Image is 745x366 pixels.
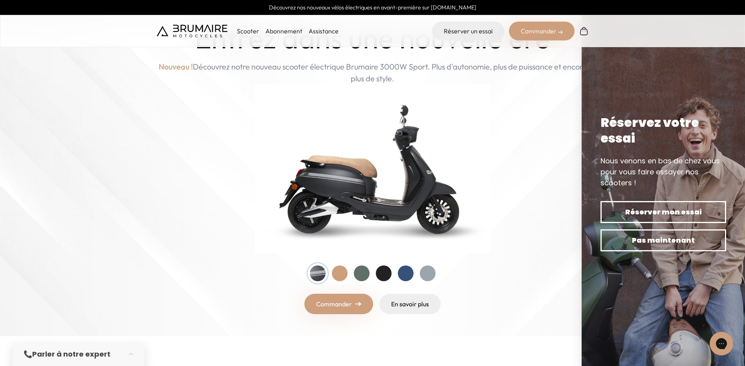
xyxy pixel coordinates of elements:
[159,61,193,73] span: Nouveau !
[157,25,227,37] img: Brumaire Motocycles
[558,30,563,35] img: right-arrow-2.png
[195,22,550,55] h1: Entrez dans une nouvelle ère
[355,302,361,306] img: right-arrow.png
[509,22,575,40] div: Commander
[304,294,373,314] a: Commander
[265,27,302,35] a: Abonnement
[706,329,737,358] iframe: Gorgias live chat messenger
[579,26,589,36] img: Panier
[157,61,589,84] p: Découvrez notre nouveau scooter électrique Brumaire 3000W Sport. Plus d'autonomie, plus de puissa...
[379,294,441,314] a: En savoir plus
[309,27,339,35] a: Assistance
[432,22,504,40] a: Réserver un essai
[237,26,259,36] p: Scooter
